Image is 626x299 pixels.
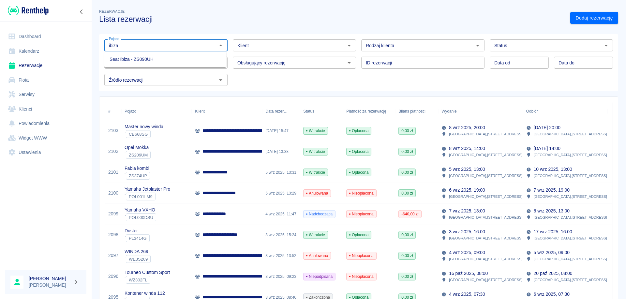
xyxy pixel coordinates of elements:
button: Otwórz [602,41,611,50]
p: Opel Mokka [125,144,151,151]
span: Nieopłacona [347,190,376,196]
p: Yamaha Jetblaster Pro [125,186,170,193]
p: 3 wrz 2025, 16:00 [449,228,485,235]
input: DD.MM.YYYY [490,57,549,69]
p: Duster [125,227,150,234]
p: [GEOGRAPHIC_DATA] , [STREET_ADDRESS] [534,277,607,283]
button: Otwórz [345,41,354,50]
button: Zamknij [216,41,225,50]
span: WZ302FL [126,278,150,282]
p: Tourneo Custom Sport [125,269,170,276]
p: 4 wrz 2025, 07:30 [449,291,485,298]
div: [DATE] 15:47 [262,120,300,141]
p: 7 wrz 2025, 19:00 [534,187,570,194]
span: Nieopłacona [347,253,376,259]
p: 5 wrz 2025, 09:00 [534,249,570,256]
span: W trakcie [304,149,328,155]
span: POL000DSU [126,215,156,220]
div: 4 wrz 2025, 11:47 [262,204,300,224]
div: Odbiór [526,102,538,120]
a: Flota [5,73,86,88]
p: 7 wrz 2025, 13:00 [449,208,485,214]
div: ` [125,151,151,159]
div: # [105,102,121,120]
div: Wydanie [438,102,523,120]
button: Otwórz [473,41,482,50]
a: 2100 [108,190,118,197]
div: ` [125,172,150,180]
span: W trakcie [304,128,328,134]
span: Opłacona [347,128,371,134]
span: W trakcie [304,232,328,238]
p: WINDA 269 [125,248,151,255]
img: Renthelp logo [8,5,49,16]
p: [GEOGRAPHIC_DATA] , [STREET_ADDRESS] [534,152,607,158]
div: ` [125,213,156,221]
span: 0,00 zł [399,253,415,259]
p: [GEOGRAPHIC_DATA] , [STREET_ADDRESS] [534,256,607,262]
button: Sort [538,107,547,116]
p: [GEOGRAPHIC_DATA] , [STREET_ADDRESS] [449,235,522,241]
p: 8 wrz 2025, 14:00 [449,145,485,152]
div: Klient [195,102,205,120]
div: ` [125,255,151,263]
a: Widget WWW [5,131,86,145]
span: 0,00 zł [399,149,415,155]
span: 0,00 zł [399,128,415,134]
a: 2097 [108,252,118,259]
a: Dodaj rezerwację [570,12,618,24]
p: [GEOGRAPHIC_DATA] , [STREET_ADDRESS] [449,256,522,262]
li: Seat Ibiza - ZS090UH [104,54,226,65]
p: 10 wrz 2025, 13:00 [534,166,572,173]
button: Otwórz [345,58,354,67]
span: 0,00 zł [399,274,415,279]
p: [DATE] 20:00 [534,124,560,131]
div: Płatność za rezerwację [346,102,386,120]
button: Otwórz [216,75,225,85]
div: ` [125,276,170,284]
div: Data rezerwacji [265,102,288,120]
div: Klient [192,102,262,120]
a: Rezerwacje [5,58,86,73]
p: [GEOGRAPHIC_DATA] , [STREET_ADDRESS] [534,194,607,199]
div: Płatność za rezerwację [343,102,395,120]
div: 5 wrz 2025, 13:29 [262,183,300,204]
p: 8 wrz 2025, 13:00 [534,208,570,214]
span: 0,00 zł [399,170,415,175]
a: Ustawienia [5,145,86,160]
p: [DATE] 14:00 [534,145,560,152]
p: [GEOGRAPHIC_DATA] , [STREET_ADDRESS] [449,131,522,137]
a: 2099 [108,211,118,217]
p: [GEOGRAPHIC_DATA] , [STREET_ADDRESS] [449,194,522,199]
p: [GEOGRAPHIC_DATA] , [STREET_ADDRESS] [534,131,607,137]
span: ZS209UM [126,153,150,157]
a: Klienci [5,102,86,116]
p: Master nowy winda [125,123,163,130]
p: 20 paź 2025, 08:00 [534,270,573,277]
div: 5 wrz 2025, 13:31 [262,162,300,183]
div: 3 wrz 2025, 15:24 [262,224,300,245]
div: Pojazd [121,102,192,120]
div: Odbiór [523,102,607,120]
a: Dashboard [5,29,86,44]
a: Kalendarz [5,44,86,59]
a: 2096 [108,273,118,280]
span: 0,00 zł [399,232,415,238]
div: Bilans płatności [395,102,438,120]
div: Data rezerwacji [262,102,300,120]
p: [GEOGRAPHIC_DATA] , [STREET_ADDRESS] [449,214,522,220]
p: 6 wrz 2025, 19:00 [449,187,485,194]
span: CB668SG [126,132,150,137]
p: [GEOGRAPHIC_DATA] , [STREET_ADDRESS] [449,277,522,283]
p: 5 wrz 2025, 13:00 [449,166,485,173]
div: [DATE] 13:38 [262,141,300,162]
span: Opłacona [347,232,371,238]
span: Anulowana [304,190,331,196]
p: [PERSON_NAME] [29,282,70,289]
span: -640,00 zł [399,211,421,217]
div: Wydanie [441,102,456,120]
p: Yamaha VXHO [125,207,156,213]
div: ` [125,234,150,242]
div: Status [303,102,314,120]
p: 4 wrz 2025, 09:00 [449,249,485,256]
